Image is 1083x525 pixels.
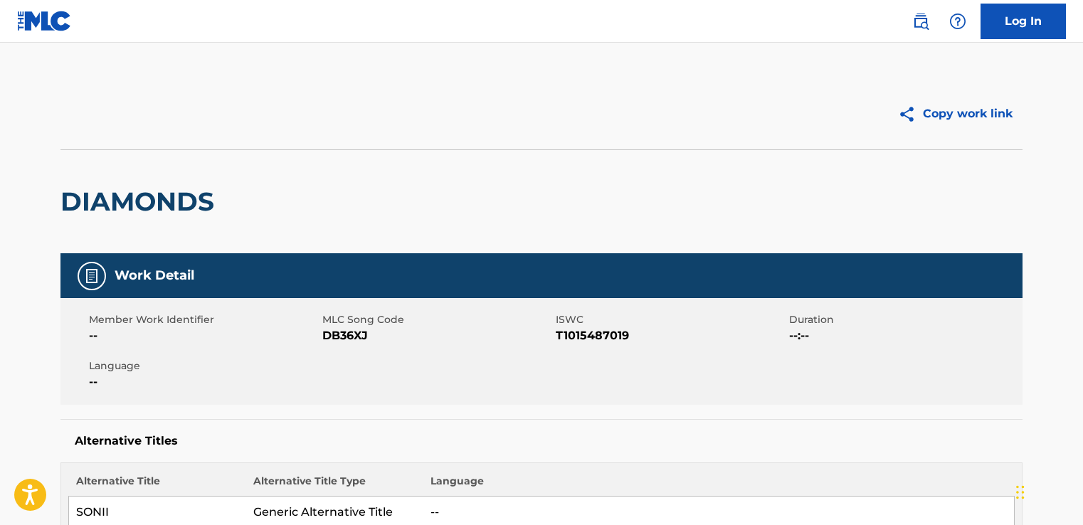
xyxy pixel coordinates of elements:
[789,312,1019,327] span: Duration
[556,327,786,344] span: T1015487019
[89,359,319,373] span: Language
[246,474,423,497] th: Alternative Title Type
[423,474,1015,497] th: Language
[949,13,966,30] img: help
[115,267,194,284] h5: Work Detail
[322,327,552,344] span: DB36XJ
[556,312,786,327] span: ISWC
[944,7,972,36] div: Help
[789,327,1019,344] span: --:--
[1012,457,1083,525] div: チャットウィジェット
[89,327,319,344] span: --
[60,186,221,218] h2: DIAMONDS
[69,474,246,497] th: Alternative Title
[89,312,319,327] span: Member Work Identifier
[888,96,1023,132] button: Copy work link
[17,11,72,31] img: MLC Logo
[898,105,923,123] img: Copy work link
[907,7,935,36] a: Public Search
[1016,471,1025,514] div: ドラッグ
[83,267,100,285] img: Work Detail
[322,312,552,327] span: MLC Song Code
[1012,457,1083,525] iframe: Chat Widget
[981,4,1066,39] a: Log In
[75,434,1008,448] h5: Alternative Titles
[89,373,319,391] span: --
[912,13,929,30] img: search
